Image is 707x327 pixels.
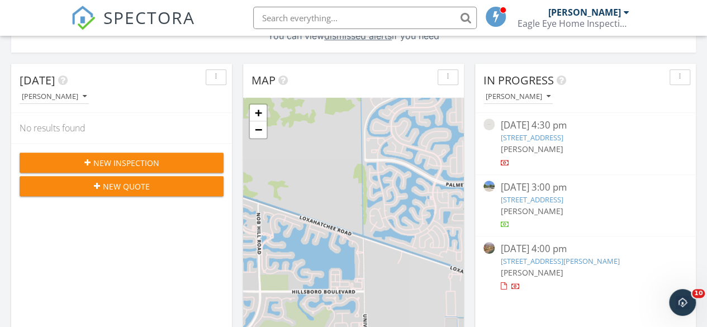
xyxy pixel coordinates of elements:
a: [DATE] 3:00 pm [STREET_ADDRESS] [PERSON_NAME] [483,181,687,230]
a: [STREET_ADDRESS] [500,132,563,143]
img: The Best Home Inspection Software - Spectora [71,6,96,30]
img: is2zfik2cr7ip31000000000.jpg [483,242,495,253]
div: [PERSON_NAME] [548,7,621,18]
img: streetview [483,181,495,192]
a: [STREET_ADDRESS][PERSON_NAME] [500,256,619,266]
button: [PERSON_NAME] [483,89,553,105]
div: [DATE] 4:30 pm [500,119,670,132]
a: [STREET_ADDRESS] [500,195,563,205]
a: SPECTORA [71,15,195,39]
span: [PERSON_NAME] [500,267,563,278]
a: [DATE] 4:30 pm [STREET_ADDRESS] [PERSON_NAME] [483,119,687,168]
div: No results found [11,113,232,143]
a: Zoom out [250,121,267,138]
span: Map [252,73,276,88]
a: Zoom in [250,105,267,121]
span: 10 [692,289,705,298]
div: [PERSON_NAME] [22,93,87,101]
button: [PERSON_NAME] [20,89,89,105]
span: In Progress [483,73,554,88]
input: Search everything... [253,7,477,29]
div: Eagle Eye Home Inspections [518,18,629,29]
iframe: Intercom live chat [669,289,696,316]
div: [DATE] 3:00 pm [500,181,670,195]
button: New Quote [20,176,224,196]
a: [DATE] 4:00 pm [STREET_ADDRESS][PERSON_NAME] [PERSON_NAME] [483,242,687,292]
a: dismissed alerts [324,30,392,41]
img: streetview [483,119,495,130]
span: [PERSON_NAME] [500,206,563,216]
div: [PERSON_NAME] [486,93,551,101]
div: [DATE] 4:00 pm [500,242,670,256]
span: New Quote [103,181,150,192]
span: [PERSON_NAME] [500,144,563,154]
span: SPECTORA [103,6,195,29]
span: New Inspection [93,157,159,169]
button: New Inspection [20,153,224,173]
span: [DATE] [20,73,55,88]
